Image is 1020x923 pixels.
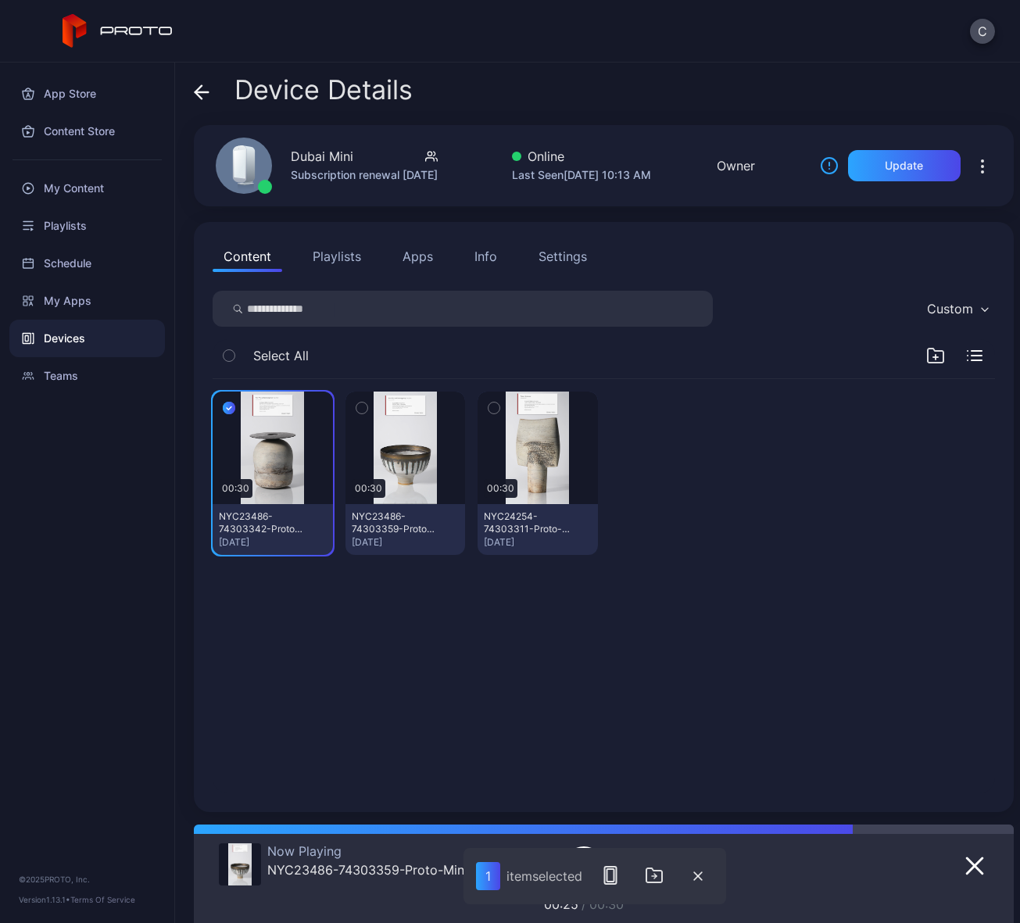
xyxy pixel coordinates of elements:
[352,510,438,535] div: NYC23486-74303359-Proto-Mini.mp4
[219,510,305,535] div: NYC23486-74303342-Proto-Mini.mp4
[234,75,413,105] span: Device Details
[267,862,475,878] div: NYC23486-74303359-Proto-Mini.mp4
[9,113,165,150] a: Content Store
[927,301,973,317] div: Custom
[19,895,70,904] span: Version 1.13.1 •
[9,357,165,395] a: Teams
[267,843,475,859] div: Now Playing
[717,156,755,175] div: Owner
[474,247,497,266] div: Info
[484,536,592,549] div: [DATE]
[589,896,624,912] span: 00:30
[302,241,372,272] button: Playlists
[512,147,651,166] div: Online
[9,282,165,320] a: My Apps
[848,150,961,181] button: Update
[484,510,570,535] div: NYC24254-74303311-Proto-Mini.mp4
[291,147,353,166] div: Dubai Mini
[213,241,282,272] button: Content
[539,247,587,266] div: Settings
[392,241,444,272] button: Apps
[582,896,586,912] span: /
[9,245,165,282] a: Schedule
[70,895,135,904] a: Terms Of Service
[512,166,651,184] div: Last Seen [DATE] 10:13 AM
[345,504,466,555] button: NYC23486-74303359-Proto-Mini.mp4[DATE]
[528,241,598,272] button: Settings
[352,536,460,549] div: [DATE]
[970,19,995,44] button: C
[219,536,327,549] div: [DATE]
[9,170,165,207] a: My Content
[253,346,309,365] span: Select All
[544,896,578,912] span: 00:25
[9,75,165,113] a: App Store
[476,862,500,890] div: 1
[19,873,156,885] div: © 2025 PROTO, Inc.
[291,166,438,184] div: Subscription renewal [DATE]
[478,504,598,555] button: NYC24254-74303311-Proto-Mini.mp4[DATE]
[463,241,508,272] button: Info
[213,504,333,555] button: NYC23486-74303342-Proto-Mini.mp4[DATE]
[9,207,165,245] a: Playlists
[506,868,582,884] div: item selected
[919,291,995,327] button: Custom
[885,159,923,172] div: Update
[9,320,165,357] a: Devices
